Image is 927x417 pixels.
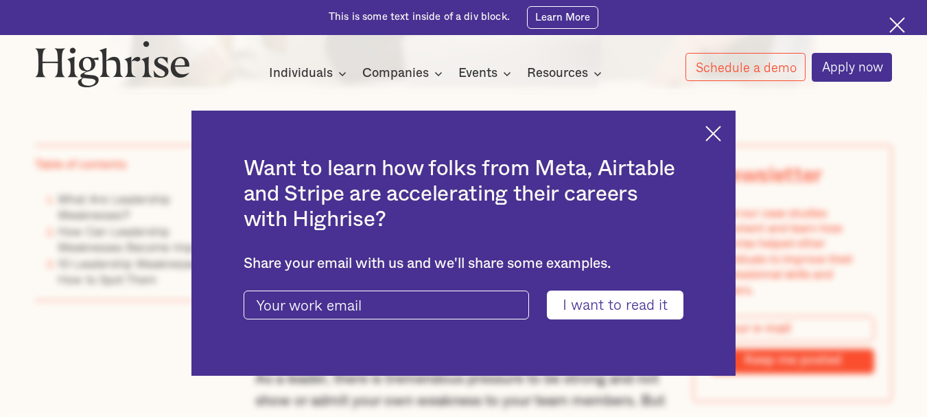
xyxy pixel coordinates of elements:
img: Cross icon [889,17,905,33]
div: Companies [362,65,429,82]
div: Individuals [269,65,351,82]
div: Events [458,65,515,82]
img: Highrise logo [35,41,190,87]
div: This is some text inside of a div block. [329,10,510,24]
a: Apply now [812,53,893,82]
div: Resources [527,65,588,82]
div: Individuals [269,65,333,82]
h2: Want to learn how folks from Meta, Airtable and Stripe are accelerating their careers with Highrise? [244,157,684,232]
input: Your work email [244,291,529,319]
form: current-ascender-blog-article-modal-form [244,291,684,319]
img: Cross icon [705,126,721,142]
div: Resources [527,65,606,82]
input: I want to read it [547,291,683,319]
a: Schedule a demo [685,53,806,81]
div: Events [458,65,497,82]
div: Share your email with us and we'll share some examples. [244,256,684,273]
div: Companies [362,65,447,82]
a: Learn More [527,6,598,29]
